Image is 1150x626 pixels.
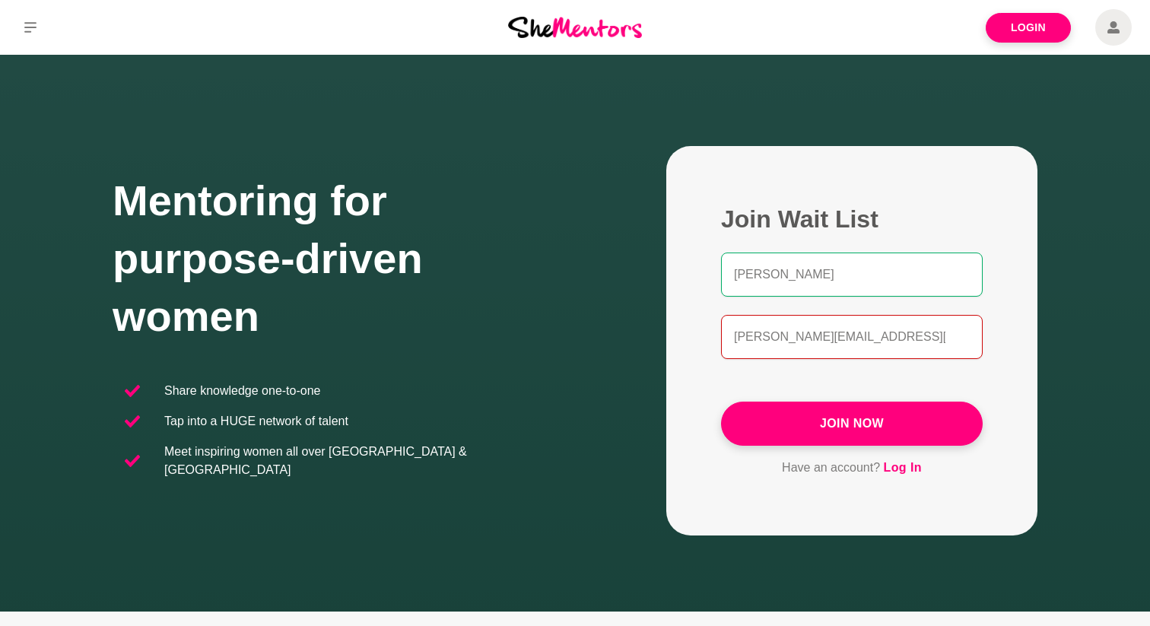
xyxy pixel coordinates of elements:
[721,253,983,297] input: Name
[113,172,575,345] h1: Mentoring for purpose-driven women
[721,315,983,359] input: Email address
[164,412,348,431] p: Tap into a HUGE network of talent
[164,443,563,479] p: Meet inspiring women all over [GEOGRAPHIC_DATA] & [GEOGRAPHIC_DATA]
[986,13,1071,43] a: Login
[721,204,983,234] h2: Join Wait List
[884,458,922,478] a: Log In
[721,402,983,446] button: Join Now
[721,458,983,478] p: Have an account?
[508,17,642,37] img: She Mentors Logo
[164,382,320,400] p: Share knowledge one-to-one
